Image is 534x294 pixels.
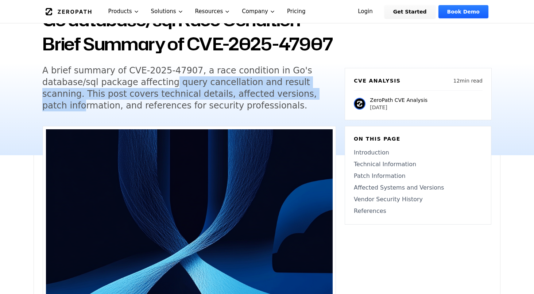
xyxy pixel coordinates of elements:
[354,135,482,142] h6: On this page
[354,195,482,204] a: Vendor Security History
[384,5,436,18] a: Get Started
[354,160,482,169] a: Technical Information
[349,5,382,18] a: Login
[354,148,482,157] a: Introduction
[354,172,482,180] a: Patch Information
[370,104,427,111] p: [DATE]
[354,183,482,192] a: Affected Systems and Versions
[453,77,483,84] p: 12 min read
[42,8,336,56] h1: Go database/sql Race Condition – Brief Summary of CVE-2025-47907
[370,96,427,104] p: ZeroPath CVE Analysis
[438,5,488,18] a: Book Demo
[354,98,365,110] img: ZeroPath CVE Analysis
[354,77,400,84] h6: CVE Analysis
[354,207,482,215] a: References
[42,65,322,111] h5: A brief summary of CVE-2025-47907, a race condition in Go's database/sql package affecting query ...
